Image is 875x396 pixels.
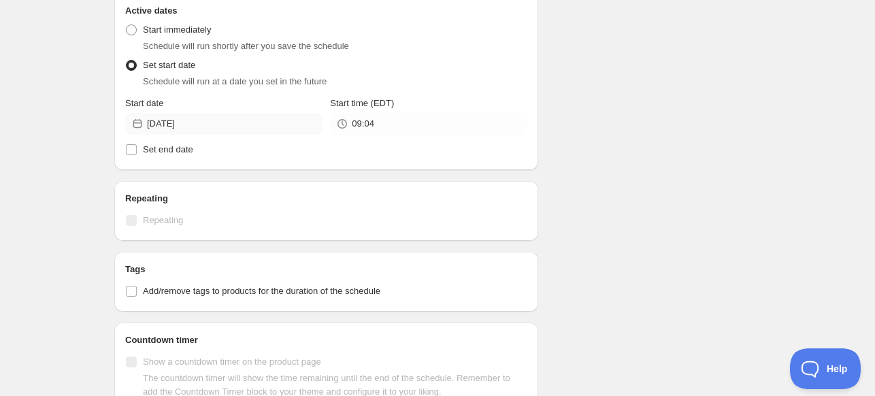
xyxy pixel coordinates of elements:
h2: Repeating [125,192,527,205]
span: Set end date [143,144,193,154]
span: Add/remove tags to products for the duration of the schedule [143,286,380,296]
span: Show a countdown timer on the product page [143,357,321,367]
span: Start immediately [143,24,211,35]
span: Schedule will run at a date you set in the future [143,76,327,86]
span: Start date [125,98,163,108]
span: Set start date [143,60,195,70]
span: Schedule will run shortly after you save the schedule [143,41,349,51]
span: Repeating [143,215,183,225]
h2: Countdown timer [125,333,527,347]
h2: Tags [125,263,527,276]
h2: Active dates [125,4,527,18]
iframe: Toggle Customer Support [790,348,861,389]
span: Start time (EDT) [330,98,394,108]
